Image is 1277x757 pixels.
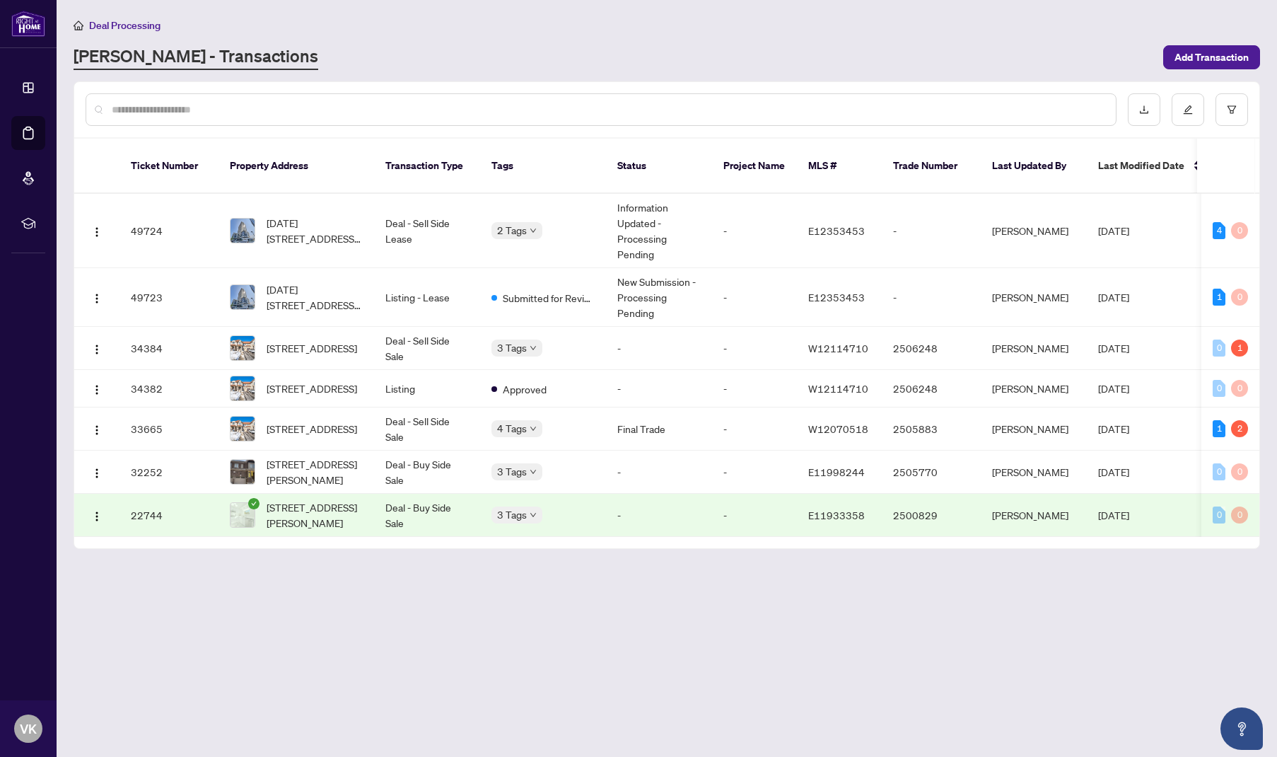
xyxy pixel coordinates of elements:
[497,340,527,356] span: 3 Tags
[981,451,1087,494] td: [PERSON_NAME]
[119,451,218,494] td: 32252
[1128,93,1160,126] button: download
[231,336,255,360] img: thumbnail-img
[119,268,218,327] td: 49723
[231,417,255,441] img: thumbnail-img
[374,408,480,451] td: Deal - Sell Side Sale
[797,139,882,194] th: MLS #
[606,451,712,494] td: -
[91,293,103,304] img: Logo
[981,139,1087,194] th: Last Updated By
[808,466,865,478] span: E11998244
[89,19,161,32] span: Deal Processing
[1098,422,1129,435] span: [DATE]
[1213,222,1225,239] div: 4
[606,408,712,451] td: Final Trade
[606,139,712,194] th: Status
[1098,382,1129,395] span: [DATE]
[91,468,103,479] img: Logo
[86,417,108,440] button: Logo
[981,408,1087,451] td: [PERSON_NAME]
[882,408,981,451] td: 2505883
[119,139,218,194] th: Ticket Number
[712,268,797,327] td: -
[267,215,363,246] span: [DATE][STREET_ADDRESS][DATE][PERSON_NAME]
[1213,289,1225,306] div: 1
[882,370,981,408] td: 2506248
[606,327,712,370] td: -
[1213,340,1225,357] div: 0
[882,139,981,194] th: Trade Number
[91,344,103,355] img: Logo
[374,327,480,370] td: Deal - Sell Side Sale
[606,268,712,327] td: New Submission - Processing Pending
[981,194,1087,268] td: [PERSON_NAME]
[231,503,255,527] img: thumbnail-img
[86,286,108,308] button: Logo
[808,422,868,435] span: W12070518
[86,461,108,483] button: Logo
[374,494,480,537] td: Deal - Buy Side Sale
[248,498,260,509] span: check-circle
[374,451,480,494] td: Deal - Buy Side Sale
[1172,93,1204,126] button: edit
[882,327,981,370] td: 2506248
[267,381,357,396] span: [STREET_ADDRESS]
[267,421,357,437] span: [STREET_ADDRESS]
[1231,380,1248,397] div: 0
[497,463,527,480] span: 3 Tags
[530,468,537,475] span: down
[1215,93,1248,126] button: filter
[74,45,318,70] a: [PERSON_NAME] - Transactions
[1098,342,1129,354] span: [DATE]
[712,451,797,494] td: -
[530,425,537,432] span: down
[267,340,357,356] span: [STREET_ADDRESS]
[981,494,1087,537] td: [PERSON_NAME]
[374,139,480,194] th: Transaction Type
[231,285,255,309] img: thumbnail-img
[1098,466,1129,478] span: [DATE]
[1087,139,1214,194] th: Last Modified Date
[712,194,797,268] td: -
[808,342,868,354] span: W12114710
[981,370,1087,408] td: [PERSON_NAME]
[497,507,527,523] span: 3 Tags
[91,226,103,238] img: Logo
[267,282,363,313] span: [DATE][STREET_ADDRESS][DATE][PERSON_NAME]
[808,224,865,237] span: E12353453
[808,382,868,395] span: W12114710
[712,408,797,451] td: -
[1098,224,1129,237] span: [DATE]
[1098,158,1184,173] span: Last Modified Date
[1213,420,1225,437] div: 1
[712,370,797,408] td: -
[74,21,83,30] span: home
[1231,420,1248,437] div: 2
[530,512,537,519] span: down
[374,370,480,408] td: Listing
[86,377,108,400] button: Logo
[1220,707,1263,750] button: Open asap
[882,194,981,268] td: -
[119,408,218,451] td: 33665
[606,494,712,537] td: -
[374,194,480,268] td: Deal - Sell Side Lease
[606,370,712,408] td: -
[231,460,255,484] img: thumbnail-img
[119,494,218,537] td: 22744
[606,194,712,268] td: Information Updated - Processing Pending
[1231,222,1248,239] div: 0
[86,219,108,242] button: Logo
[981,268,1087,327] td: [PERSON_NAME]
[882,268,981,327] td: -
[267,499,363,531] span: [STREET_ADDRESS][PERSON_NAME]
[530,345,537,352] span: down
[20,719,37,739] span: VK
[1139,105,1149,115] span: download
[267,456,363,487] span: [STREET_ADDRESS][PERSON_NAME]
[86,504,108,526] button: Logo
[497,222,527,238] span: 2 Tags
[86,337,108,359] button: Logo
[808,509,865,521] span: E11933358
